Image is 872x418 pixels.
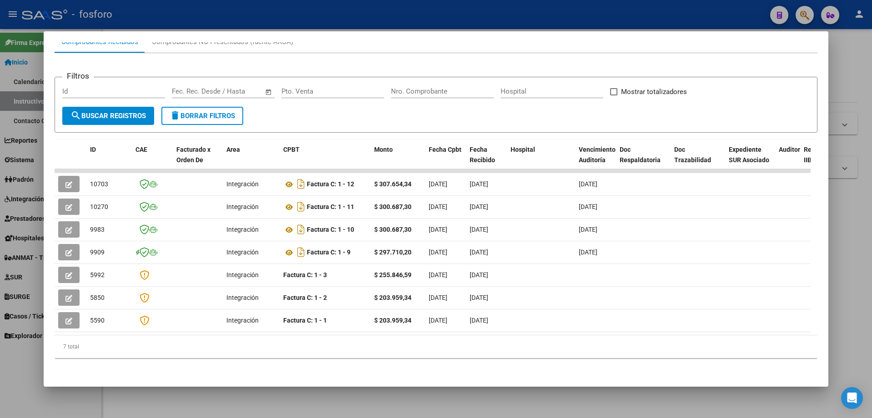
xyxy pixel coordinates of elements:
datatable-header-cell: Monto [371,140,425,180]
span: [DATE] [579,226,597,233]
span: 9983 [90,226,105,233]
span: Mostrar totalizadores [621,86,687,97]
i: Descargar documento [295,199,307,214]
strong: Factura C: 1 - 11 [307,204,354,211]
datatable-header-cell: Retencion IIBB [800,140,837,180]
mat-icon: delete [170,110,180,121]
span: [DATE] [429,226,447,233]
h3: Filtros [62,70,94,82]
datatable-header-cell: Facturado x Orden De [173,140,223,180]
span: [DATE] [429,317,447,324]
strong: Factura C: 1 - 10 [307,226,354,234]
span: ID [90,146,96,153]
strong: Factura C: 1 - 12 [307,181,354,188]
span: Integración [226,294,259,301]
datatable-header-cell: ID [86,140,132,180]
div: 7 total [55,335,817,358]
span: Fecha Recibido [470,146,495,164]
span: Doc Respaldatoria [620,146,661,164]
span: 9909 [90,249,105,256]
span: Integración [226,271,259,279]
span: 5590 [90,317,105,324]
button: Open calendar [263,87,274,97]
span: Monto [374,146,393,153]
span: Buscar Registros [70,112,146,120]
datatable-header-cell: Doc Respaldatoria [616,140,671,180]
span: [DATE] [429,249,447,256]
span: [DATE] [579,203,597,210]
span: Integración [226,317,259,324]
span: [DATE] [429,203,447,210]
span: 5850 [90,294,105,301]
span: 10270 [90,203,108,210]
datatable-header-cell: CAE [132,140,173,180]
datatable-header-cell: Area [223,140,280,180]
strong: Factura C: 1 - 3 [283,271,327,279]
span: Integración [226,249,259,256]
datatable-header-cell: CPBT [280,140,371,180]
span: [DATE] [579,180,597,188]
span: [DATE] [579,249,597,256]
span: CAE [135,146,147,153]
span: [DATE] [470,226,488,233]
i: Descargar documento [295,245,307,259]
strong: $ 300.687,30 [374,226,411,233]
span: Borrar Filtros [170,112,235,120]
span: [DATE] [429,294,447,301]
span: [DATE] [470,180,488,188]
span: CPBT [283,146,300,153]
input: Fecha inicio [172,87,209,95]
span: [DATE] [429,180,447,188]
datatable-header-cell: Hospital [507,140,575,180]
span: [DATE] [470,203,488,210]
span: Vencimiento Auditoría [579,146,616,164]
span: [DATE] [470,317,488,324]
span: Retencion IIBB [804,146,833,164]
span: Integración [226,180,259,188]
datatable-header-cell: Auditoria [775,140,800,180]
datatable-header-cell: Doc Trazabilidad [671,140,725,180]
div: Comprobantes Recibidos [61,37,138,47]
span: 10703 [90,180,108,188]
span: Auditoria [779,146,806,153]
span: Integración [226,203,259,210]
datatable-header-cell: Fecha Recibido [466,140,507,180]
strong: $ 255.846,59 [374,271,411,279]
datatable-header-cell: Expediente SUR Asociado [725,140,775,180]
div: Open Intercom Messenger [841,387,863,409]
span: [DATE] [470,294,488,301]
strong: $ 297.710,20 [374,249,411,256]
span: Expediente SUR Asociado [729,146,769,164]
span: 5992 [90,271,105,279]
datatable-header-cell: Fecha Cpbt [425,140,466,180]
datatable-header-cell: Vencimiento Auditoría [575,140,616,180]
span: Hospital [511,146,535,153]
span: Doc Trazabilidad [674,146,711,164]
strong: $ 203.959,34 [374,294,411,301]
div: Comprobantes NO Presentados (fuente ARCA) [152,37,293,47]
strong: Factura C: 1 - 1 [283,317,327,324]
span: [DATE] [470,249,488,256]
strong: $ 307.654,34 [374,180,411,188]
span: [DATE] [470,271,488,279]
strong: $ 300.687,30 [374,203,411,210]
span: Area [226,146,240,153]
button: Borrar Filtros [161,107,243,125]
span: Fecha Cpbt [429,146,461,153]
button: Buscar Registros [62,107,154,125]
input: Fecha fin [217,87,261,95]
mat-icon: search [70,110,81,121]
strong: $ 203.959,34 [374,317,411,324]
i: Descargar documento [295,222,307,237]
span: Facturado x Orden De [176,146,210,164]
i: Descargar documento [295,177,307,191]
span: Integración [226,226,259,233]
strong: Factura C: 1 - 2 [283,294,327,301]
strong: Factura C: 1 - 9 [307,249,351,256]
span: [DATE] [429,271,447,279]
